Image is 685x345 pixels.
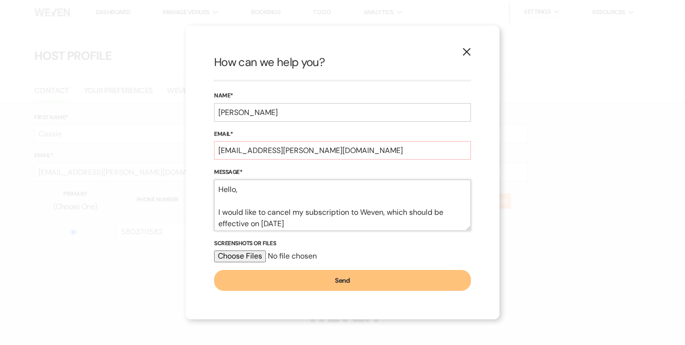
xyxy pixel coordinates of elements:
[214,270,471,291] button: Send
[214,167,471,178] label: Message*
[214,91,471,101] label: Name*
[214,239,471,249] label: Screenshots or Files
[214,54,471,70] h2: How can we help you?
[214,129,471,140] label: Email*
[214,180,471,231] textarea: Hello, I would like to cancel my subscription to Weven, which should be effective on [DATE]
